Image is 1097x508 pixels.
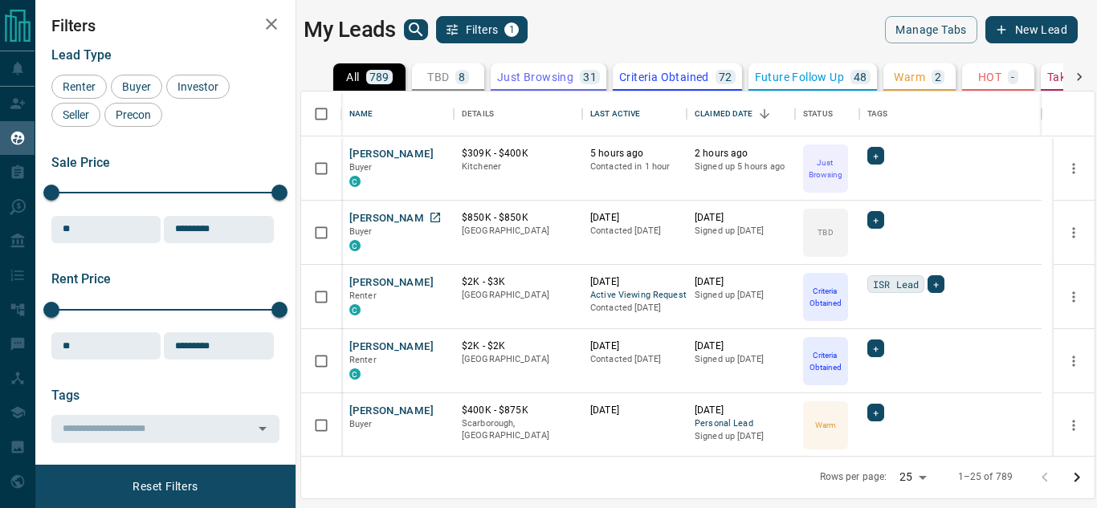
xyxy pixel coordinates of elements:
[349,147,434,162] button: [PERSON_NAME]
[462,417,574,442] p: Scarborough, [GEOGRAPHIC_DATA]
[590,147,679,161] p: 5 hours ago
[867,91,888,136] div: Tags
[873,212,879,228] span: +
[803,91,833,136] div: Status
[805,349,846,373] p: Criteria Obtained
[110,108,157,121] span: Precon
[349,91,373,136] div: Name
[755,71,844,83] p: Future Follow Up
[695,404,787,417] p: [DATE]
[349,162,373,173] span: Buyer
[695,161,787,173] p: Signed up 5 hours ago
[695,339,787,353] p: [DATE]
[341,91,454,136] div: Name
[346,71,359,83] p: All
[51,155,110,170] span: Sale Price
[820,470,887,484] p: Rows per page:
[590,353,679,366] p: Contacted [DATE]
[251,417,274,440] button: Open
[104,103,162,127] div: Precon
[928,275,944,293] div: +
[349,226,373,237] span: Buyer
[122,473,208,500] button: Reset Filters
[1062,349,1086,373] button: more
[1062,413,1086,437] button: more
[873,340,879,356] span: +
[462,161,574,173] p: Kitchener
[859,91,1042,136] div: Tags
[349,176,361,187] div: condos.ca
[795,91,859,136] div: Status
[894,71,925,83] p: Warm
[462,353,574,366] p: [GEOGRAPHIC_DATA]
[427,71,449,83] p: TBD
[695,417,787,431] span: Personal Lead
[111,75,162,99] div: Buyer
[349,211,434,226] button: [PERSON_NAME]
[985,16,1078,43] button: New Lead
[815,419,836,431] p: Warm
[51,47,112,63] span: Lead Type
[436,16,528,43] button: Filters1
[695,91,753,136] div: Claimed Date
[582,91,687,136] div: Last Active
[369,71,389,83] p: 789
[719,71,732,83] p: 72
[404,19,428,40] button: search button
[462,147,574,161] p: $309K - $400K
[590,404,679,417] p: [DATE]
[349,275,434,291] button: [PERSON_NAME]
[893,465,932,489] div: 25
[462,275,574,289] p: $2K - $3K
[695,211,787,225] p: [DATE]
[166,75,230,99] div: Investor
[57,108,95,121] span: Seller
[590,161,679,173] p: Contacted in 1 hour
[867,339,884,357] div: +
[1062,156,1086,181] button: more
[1062,285,1086,309] button: more
[304,17,396,43] h1: My Leads
[51,16,279,35] h2: Filters
[349,339,434,355] button: [PERSON_NAME]
[349,304,361,315] div: condos.ca
[1062,221,1086,245] button: more
[349,404,434,419] button: [PERSON_NAME]
[425,207,446,228] a: Open in New Tab
[978,71,1001,83] p: HOT
[935,71,941,83] p: 2
[867,404,884,421] div: +
[619,71,709,83] p: Criteria Obtained
[583,71,597,83] p: 31
[590,289,679,303] span: Active Viewing Request
[753,103,776,125] button: Sort
[590,275,679,289] p: [DATE]
[590,225,679,238] p: Contacted [DATE]
[51,271,111,287] span: Rent Price
[695,225,787,238] p: Signed up [DATE]
[590,302,679,315] p: Contacted [DATE]
[805,156,846,181] p: Just Browsing
[933,276,939,292] span: +
[590,339,679,353] p: [DATE]
[462,404,574,417] p: $400K - $875K
[462,211,574,225] p: $850K - $850K
[873,148,879,164] span: +
[172,80,224,93] span: Investor
[349,355,377,365] span: Renter
[854,71,867,83] p: 48
[590,211,679,225] p: [DATE]
[459,71,465,83] p: 8
[349,419,373,429] span: Buyer
[867,147,884,165] div: +
[51,103,100,127] div: Seller
[506,24,517,35] span: 1
[51,75,107,99] div: Renter
[818,226,833,238] p: TBD
[695,147,787,161] p: 2 hours ago
[867,211,884,229] div: +
[1011,71,1014,83] p: -
[497,71,573,83] p: Just Browsing
[462,289,574,302] p: [GEOGRAPHIC_DATA]
[695,275,787,289] p: [DATE]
